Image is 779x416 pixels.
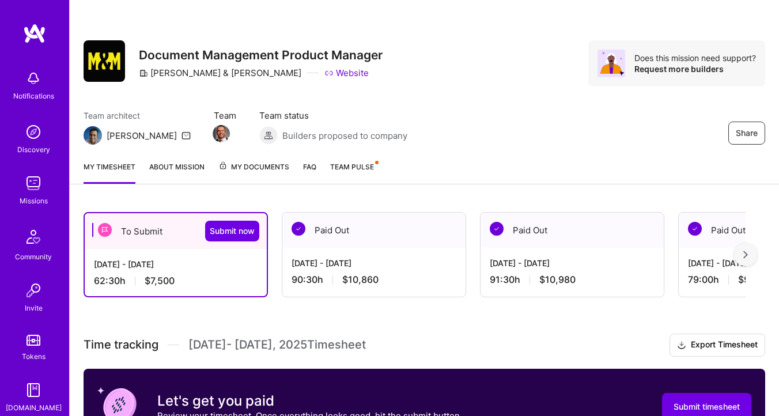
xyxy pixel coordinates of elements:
a: My timesheet [84,161,135,184]
div: Invite [25,302,43,314]
div: Notifications [13,90,54,102]
span: $10,980 [539,274,576,286]
span: Team status [259,109,407,122]
i: icon Mail [181,131,191,140]
div: [DATE] - [DATE] [490,257,655,269]
span: Team architect [84,109,191,122]
span: Team [214,109,236,122]
div: [PERSON_NAME] [107,130,177,142]
div: Does this mission need support? [634,52,756,63]
img: Invite [22,279,45,302]
i: icon Download [677,339,686,351]
span: My Documents [218,161,289,173]
a: About Mission [149,161,205,184]
img: Community [20,223,47,251]
img: Paid Out [292,222,305,236]
div: 91:30 h [490,274,655,286]
img: To Submit [98,223,112,237]
img: bell [22,67,45,90]
div: Paid Out [481,213,664,248]
div: [DATE] - [DATE] [292,257,456,269]
i: icon CompanyGray [139,69,148,78]
h3: Document Management Product Manager [139,48,383,62]
div: Community [15,251,52,263]
div: Request more builders [634,63,756,74]
img: Company Logo [84,40,125,82]
img: Avatar [598,50,625,77]
span: Team Pulse [330,162,374,171]
div: [DOMAIN_NAME] [6,402,62,414]
a: Website [324,67,369,79]
span: $9,480 [738,274,770,286]
button: Submit now [205,221,259,241]
img: Team Member Avatar [213,125,230,142]
div: To Submit [85,213,267,249]
img: Paid Out [688,222,702,236]
h3: Let's get you paid [157,392,462,410]
a: Team Pulse [330,161,377,184]
button: Share [728,122,765,145]
span: Submit now [210,225,255,237]
img: Team Architect [84,126,102,145]
button: Export Timesheet [670,334,765,357]
span: Builders proposed to company [282,130,407,142]
span: [DATE] - [DATE] , 2025 Timesheet [188,338,366,352]
span: Time tracking [84,338,158,352]
div: Missions [20,195,48,207]
span: Share [736,127,758,139]
div: [PERSON_NAME] & [PERSON_NAME] [139,67,301,79]
a: My Documents [218,161,289,184]
img: guide book [22,379,45,402]
div: Tokens [22,350,46,362]
img: discovery [22,120,45,143]
span: $10,860 [342,274,379,286]
img: teamwork [22,172,45,195]
img: right [743,251,748,259]
img: Paid Out [490,222,504,236]
div: 62:30 h [94,275,258,287]
span: Submit timesheet [674,401,740,413]
img: logo [23,23,46,44]
a: FAQ [303,161,316,184]
div: Discovery [17,143,50,156]
div: 90:30 h [292,274,456,286]
div: [DATE] - [DATE] [94,258,258,270]
div: Paid Out [282,213,466,248]
img: Builders proposed to company [259,126,278,145]
img: tokens [27,335,40,346]
span: $7,500 [145,275,175,287]
a: Team Member Avatar [214,124,229,143]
